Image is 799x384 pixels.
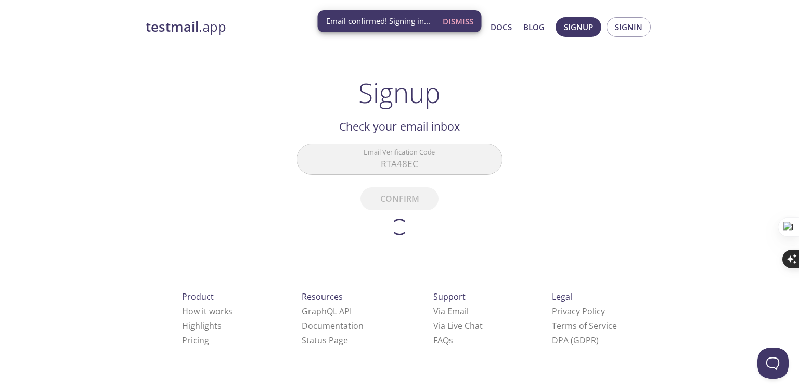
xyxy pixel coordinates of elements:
a: DPA (GDPR) [552,335,599,346]
span: Resources [302,291,343,302]
iframe: Help Scout Beacon - Open [757,348,789,379]
strong: testmail [146,18,199,36]
h2: Check your email inbox [297,118,502,135]
a: Via Email [433,305,469,317]
span: Email confirmed! Signing in... [326,16,430,27]
a: FAQ [433,335,453,346]
span: s [449,335,453,346]
a: Terms of Service [552,320,617,331]
a: Highlights [182,320,222,331]
a: Docs [491,20,512,34]
a: Status Page [302,335,348,346]
a: Documentation [302,320,364,331]
h1: Signup [358,77,441,108]
span: Dismiss [443,15,473,28]
a: How it works [182,305,233,317]
button: Dismiss [439,11,478,31]
span: Signin [615,20,642,34]
a: Pricing [182,335,209,346]
span: Support [433,291,466,302]
span: Product [182,291,214,302]
button: Signup [556,17,601,37]
span: Signup [564,20,593,34]
span: Legal [552,291,572,302]
a: Privacy Policy [552,305,605,317]
a: testmail.app [146,18,390,36]
button: Signin [607,17,651,37]
a: Blog [523,20,545,34]
a: GraphQL API [302,305,352,317]
a: Via Live Chat [433,320,483,331]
